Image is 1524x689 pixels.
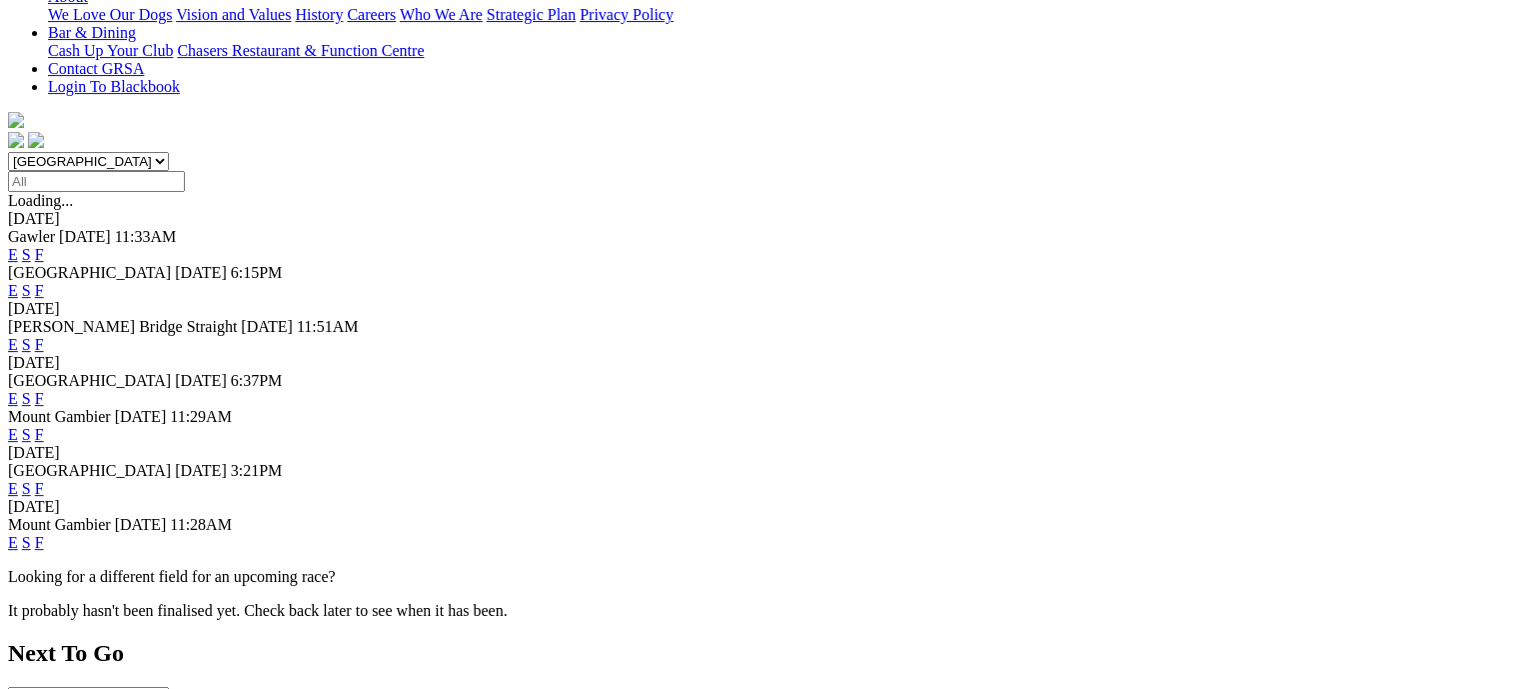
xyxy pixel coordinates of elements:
[170,408,232,425] span: 11:29AM
[48,24,136,41] a: Bar & Dining
[35,480,44,497] a: F
[22,426,31,443] a: S
[8,390,18,407] a: E
[177,42,424,59] a: Chasers Restaurant & Function Centre
[8,372,171,389] span: [GEOGRAPHIC_DATA]
[170,516,232,533] span: 11:28AM
[8,498,1516,516] div: [DATE]
[22,282,31,299] a: S
[22,390,31,407] a: S
[231,462,283,479] span: 3:21PM
[28,132,44,148] img: twitter.svg
[231,264,283,281] span: 6:15PM
[8,282,18,299] a: E
[8,336,18,353] a: E
[8,171,185,192] input: Select date
[8,246,18,263] a: E
[48,78,180,95] a: Login To Blackbook
[59,228,111,245] span: [DATE]
[35,282,44,299] a: F
[115,516,167,533] span: [DATE]
[8,228,55,245] span: Gawler
[8,568,1516,586] p: Looking for a different field for an upcoming race?
[115,408,167,425] span: [DATE]
[115,228,177,245] span: 11:33AM
[400,6,483,23] a: Who We Are
[8,534,18,551] a: E
[295,6,343,23] a: History
[8,210,1516,228] div: [DATE]
[22,246,31,263] a: S
[35,246,44,263] a: F
[8,462,171,479] span: [GEOGRAPHIC_DATA]
[175,264,227,281] span: [DATE]
[8,264,171,281] span: [GEOGRAPHIC_DATA]
[241,318,293,335] span: [DATE]
[175,372,227,389] span: [DATE]
[22,336,31,353] a: S
[8,192,73,209] span: Loading...
[48,6,1516,24] div: About
[48,42,1516,60] div: Bar & Dining
[48,42,173,59] a: Cash Up Your Club
[48,60,144,77] a: Contact GRSA
[580,6,674,23] a: Privacy Policy
[8,516,111,533] span: Mount Gambier
[35,534,44,551] a: F
[8,132,24,148] img: facebook.svg
[176,6,291,23] a: Vision and Values
[22,480,31,497] a: S
[8,480,18,497] a: E
[8,602,508,619] partial: It probably hasn't been finalised yet. Check back later to see when it has been.
[8,640,1516,667] h2: Next To Go
[8,318,237,335] span: [PERSON_NAME] Bridge Straight
[48,6,172,23] a: We Love Our Dogs
[35,336,44,353] a: F
[175,462,227,479] span: [DATE]
[35,426,44,443] a: F
[487,6,576,23] a: Strategic Plan
[347,6,396,23] a: Careers
[297,318,359,335] span: 11:51AM
[8,444,1516,462] div: [DATE]
[22,534,31,551] a: S
[35,390,44,407] a: F
[8,408,111,425] span: Mount Gambier
[8,300,1516,318] div: [DATE]
[8,112,24,128] img: logo-grsa-white.png
[8,354,1516,372] div: [DATE]
[231,372,283,389] span: 6:37PM
[8,426,18,443] a: E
